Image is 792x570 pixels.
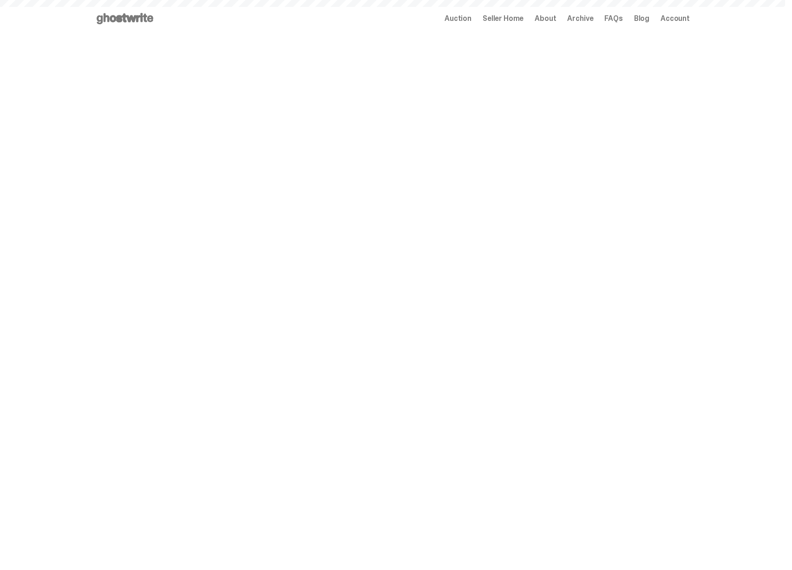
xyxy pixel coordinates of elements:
[661,15,690,22] a: Account
[634,15,649,22] a: Blog
[535,15,556,22] a: About
[483,15,524,22] a: Seller Home
[604,15,622,22] a: FAQs
[445,15,471,22] a: Auction
[567,15,593,22] a: Archive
